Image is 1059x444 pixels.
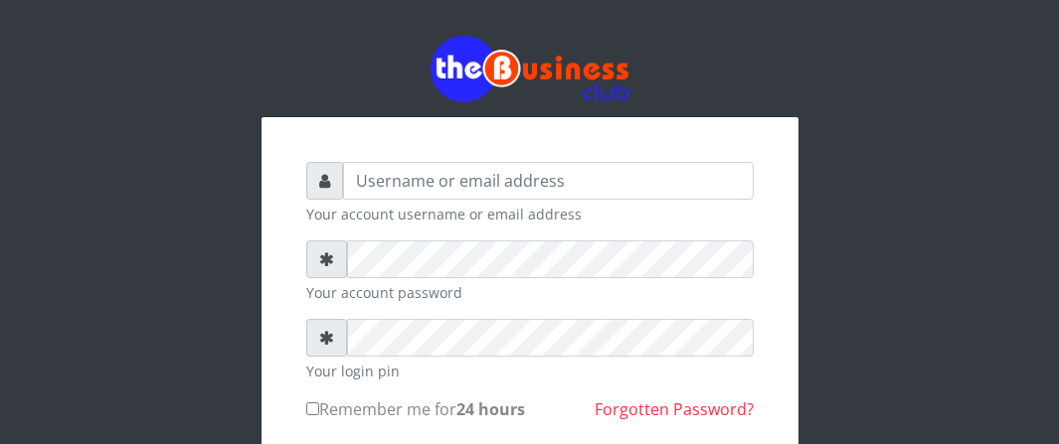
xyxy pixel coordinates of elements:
[306,204,754,224] small: Your account username or email address
[595,398,754,420] a: Forgotten Password?
[306,402,319,415] input: Remember me for24 hours
[343,162,754,200] input: Username or email address
[456,398,525,420] b: 24 hours
[306,397,525,421] label: Remember me for
[306,282,754,303] small: Your account password
[306,361,754,381] small: Your login pin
